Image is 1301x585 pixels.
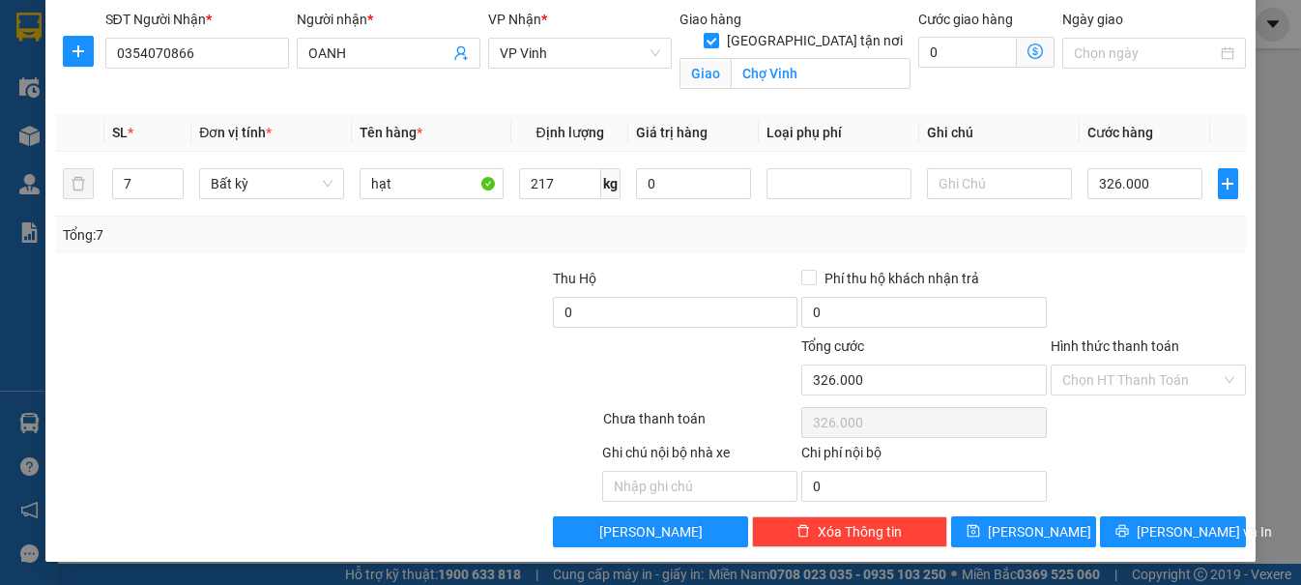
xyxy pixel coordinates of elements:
label: Ngày giao [1062,12,1123,27]
label: Hình thức thanh toán [1051,338,1179,354]
button: save[PERSON_NAME] [951,516,1096,547]
span: VP Vinh [500,39,660,68]
label: Cước giao hàng [918,12,1013,27]
input: VD: Bàn, Ghế [360,168,505,199]
div: Ghi chú nội bộ nhà xe [602,442,797,471]
input: Ngày giao [1074,43,1217,64]
input: Ghi Chú [927,168,1072,199]
span: [GEOGRAPHIC_DATA] tận nơi [719,30,911,51]
div: SĐT Người Nhận [105,9,289,30]
span: Tên hàng [360,125,422,140]
span: Xóa Thông tin [818,521,902,542]
input: Cước giao hàng [918,37,1017,68]
span: save [967,524,980,540]
div: Tổng: 7 [63,224,504,246]
button: [PERSON_NAME] [553,516,748,547]
span: kg [601,168,621,199]
span: [PERSON_NAME] và In [1137,521,1272,542]
span: Phí thu hộ khách nhận trả [817,268,987,289]
span: Cước hàng [1087,125,1153,140]
span: VP Nhận [488,12,541,27]
span: Giao [679,58,731,89]
div: Chưa thanh toán [601,408,800,442]
span: Giá trị hàng [636,125,708,140]
input: Nhập ghi chú [602,471,797,502]
span: delete [796,524,810,540]
button: deleteXóa Thông tin [752,516,947,547]
span: Định lượng [536,125,604,140]
input: 0 [636,168,752,199]
span: plus [64,44,93,59]
span: dollar-circle [1027,44,1043,59]
span: Đơn vị tính [199,125,272,140]
span: printer [1115,524,1129,540]
span: Tổng cước [801,338,864,354]
span: Thu Hộ [553,271,596,286]
button: delete [63,168,94,199]
span: SL [112,125,128,140]
div: Người nhận [297,9,480,30]
th: Loại phụ phí [759,114,919,152]
button: plus [63,36,94,67]
span: Bất kỳ [211,169,332,198]
span: [PERSON_NAME] [988,521,1091,542]
button: printer[PERSON_NAME] và In [1100,516,1245,547]
button: plus [1218,168,1238,199]
div: Chi phí nội bộ [801,442,1046,471]
span: plus [1219,176,1237,191]
span: [PERSON_NAME] [599,521,703,542]
th: Ghi chú [919,114,1080,152]
input: Giao tận nơi [731,58,911,89]
span: Giao hàng [679,12,741,27]
span: user-add [453,45,469,61]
